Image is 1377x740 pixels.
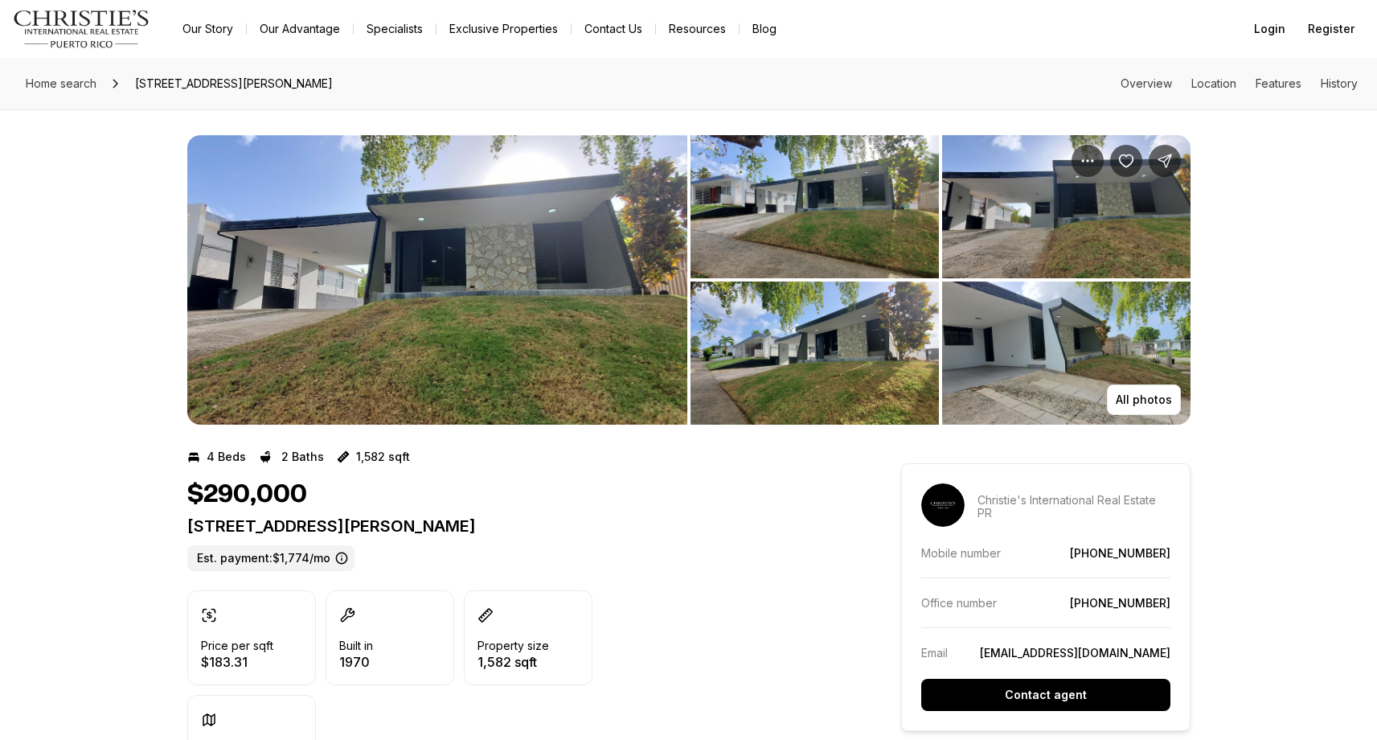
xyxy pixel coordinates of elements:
[691,135,1191,425] li: 2 of 20
[656,18,739,40] a: Resources
[921,596,997,610] p: Office number
[170,18,246,40] a: Our Story
[1110,145,1142,177] button: Save Property: ST. 25 MONTE CARLO 1306
[339,639,373,652] p: Built in
[356,450,410,463] p: 1,582 sqft
[187,135,687,425] li: 1 of 20
[942,282,1191,425] button: View image gallery
[942,135,1191,278] button: View image gallery
[572,18,655,40] button: Contact Us
[921,679,1170,711] button: Contact agent
[1121,76,1172,90] a: Skip to: Overview
[187,135,1191,425] div: Listing Photos
[1121,77,1358,90] nav: Page section menu
[436,18,571,40] a: Exclusive Properties
[187,545,354,571] label: Est. payment: $1,774/mo
[207,450,246,463] p: 4 Beds
[187,516,843,536] p: [STREET_ADDRESS][PERSON_NAME]
[1005,689,1087,701] p: Contact agent
[187,135,687,425] button: View image gallery
[201,639,273,652] p: Price per sqft
[921,646,948,660] p: Email
[201,656,273,668] p: $183.31
[980,646,1170,660] a: [EMAIL_ADDRESS][DOMAIN_NAME]
[691,282,939,425] button: View image gallery
[339,656,373,668] p: 1970
[1116,393,1172,406] p: All photos
[740,18,789,40] a: Blog
[691,135,939,278] button: View image gallery
[1244,13,1295,45] button: Login
[477,639,549,652] p: Property size
[1308,23,1354,35] span: Register
[247,18,353,40] a: Our Advantage
[921,546,1001,560] p: Mobile number
[13,10,150,48] img: logo
[1254,23,1285,35] span: Login
[477,656,549,668] p: 1,582 sqft
[129,71,339,97] span: [STREET_ADDRESS][PERSON_NAME]
[354,18,436,40] a: Specialists
[977,494,1170,520] p: Christie's International Real Estate PR
[1191,76,1236,90] a: Skip to: Location
[1256,76,1301,90] a: Skip to: Features
[1107,384,1181,415] button: All photos
[19,71,103,97] a: Home search
[281,450,324,463] p: 2 Baths
[1321,76,1358,90] a: Skip to: History
[1298,13,1364,45] button: Register
[1149,145,1181,177] button: Share Property: ST. 25 MONTE CARLO 1306
[1070,596,1170,610] a: [PHONE_NUMBER]
[1072,145,1104,177] button: Property options
[187,479,307,510] h1: $290,000
[1070,546,1170,560] a: [PHONE_NUMBER]
[26,76,96,90] span: Home search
